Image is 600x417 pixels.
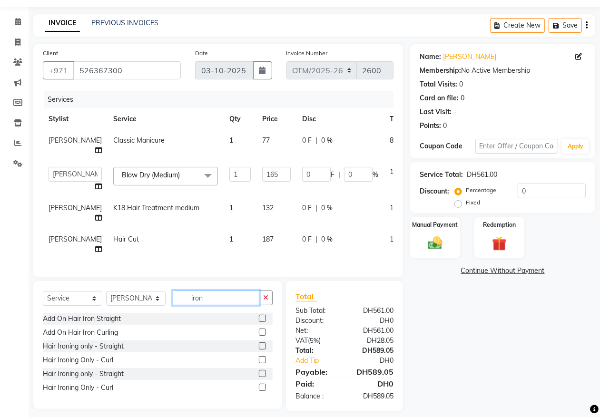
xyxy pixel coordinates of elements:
div: Add On Hair Iron Straight [43,314,121,324]
span: 0 F [302,136,312,145]
label: Date [195,49,208,58]
th: Total [384,108,416,130]
div: 0 [459,79,463,89]
div: Card on file: [420,93,459,103]
div: DH0 [354,356,401,366]
span: 132 [262,204,274,212]
span: | [315,136,317,145]
div: Total: [288,346,344,356]
input: Enter Offer / Coupon Code [475,139,558,154]
div: 0 [461,93,464,103]
input: Search or Scan [173,291,259,305]
div: Membership: [420,66,461,76]
span: Total [295,291,317,301]
a: PREVIOUS INVOICES [91,19,158,27]
div: DH561.00 [344,306,401,316]
th: Disc [296,108,384,130]
span: 77 [262,136,270,145]
span: 1 [229,136,233,145]
div: DH589.05 [344,346,401,356]
span: | [338,170,340,180]
div: DH589.05 [344,391,401,401]
input: Search by Name/Mobile/Email/Code [73,61,181,79]
span: [PERSON_NAME] [49,204,102,212]
div: Last Visit: [420,107,452,117]
span: [PERSON_NAME] [49,136,102,145]
span: 5% [310,337,319,344]
button: +971 [43,61,74,79]
img: _cash.svg [423,235,446,251]
div: Service Total: [420,170,463,180]
span: | [315,234,317,244]
div: Total Visits: [420,79,457,89]
div: - [453,107,456,117]
div: Coupon Code [420,141,475,151]
div: Hair Ironing Only - Curl [43,355,113,365]
span: 1 [229,235,233,243]
div: Net: [288,326,344,336]
button: Save [549,18,582,33]
div: 0 [443,121,447,131]
span: 0 F [302,234,312,244]
label: Percentage [466,186,496,194]
a: Add Tip [288,356,354,366]
div: Name: [420,52,441,62]
button: Create New [490,18,545,33]
div: Discount: [288,316,344,326]
th: Service [108,108,224,130]
div: Services [44,91,401,108]
label: Manual Payment [413,221,458,229]
div: DH0 [344,316,401,326]
div: DH561.00 [467,170,497,180]
span: % [373,170,378,180]
span: 187 [262,235,274,243]
div: DH0 [344,378,401,389]
span: 0 % [321,203,333,213]
span: 1 [229,204,233,212]
span: 0 % [321,136,333,145]
div: Payable: [288,366,344,378]
span: K18 Hair Treatment medium [113,204,199,212]
th: Price [256,108,296,130]
div: Hair Ironing only - Straight [43,341,124,351]
a: x [180,171,184,179]
div: Paid: [288,378,344,389]
span: Hair Cut [113,235,139,243]
a: Continue Without Payment [412,266,593,276]
label: Redemption [483,221,516,229]
div: Hair Ironing only - Straight [43,369,124,379]
div: Balance : [288,391,344,401]
span: 173.25 [390,167,410,176]
div: Add On Hair Iron Curling [43,328,118,338]
span: Classic Manicure [113,136,165,145]
label: Fixed [466,198,480,207]
button: Apply [562,139,589,154]
div: Hair Ironing Only - Curl [43,383,113,393]
span: [PERSON_NAME] [49,235,102,243]
span: Blow Dry (Medium) [122,171,180,179]
span: 0 F [302,203,312,213]
img: _gift.svg [488,235,511,252]
div: Sub Total: [288,306,344,316]
span: 138.6 [390,204,406,212]
th: Stylist [43,108,108,130]
div: ( ) [288,336,344,346]
a: INVOICE [45,15,80,32]
div: No Active Membership [420,66,586,76]
span: | [315,203,317,213]
span: 0 % [321,234,333,244]
label: Client [43,49,58,58]
div: DH28.05 [344,336,401,346]
div: Points: [420,121,441,131]
div: DH589.05 [344,366,401,378]
span: 80.85 [390,136,406,145]
div: DH561.00 [344,326,401,336]
span: VAT [295,336,308,345]
div: Discount: [420,186,449,196]
label: Invoice Number [286,49,328,58]
span: F [331,170,334,180]
span: 196.35 [390,235,410,243]
a: [PERSON_NAME] [443,52,496,62]
th: Qty [224,108,256,130]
